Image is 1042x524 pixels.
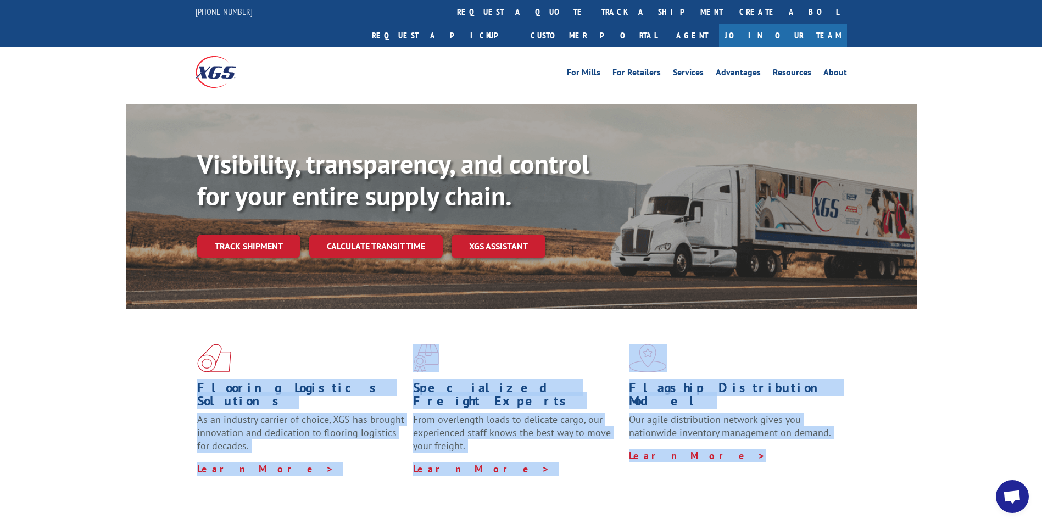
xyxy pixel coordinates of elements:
[629,413,831,439] span: Our agile distribution network gives you nationwide inventory management on demand.
[413,381,621,413] h1: Specialized Freight Experts
[773,68,811,80] a: Resources
[197,381,405,413] h1: Flooring Logistics Solutions
[197,344,231,372] img: xgs-icon-total-supply-chain-intelligence-red
[996,480,1029,513] div: Open chat
[197,462,334,475] a: Learn More >
[629,381,837,413] h1: Flagship Distribution Model
[197,147,589,213] b: Visibility, transparency, and control for your entire supply chain.
[522,24,665,47] a: Customer Portal
[665,24,719,47] a: Agent
[612,68,661,80] a: For Retailers
[413,413,621,462] p: From overlength loads to delicate cargo, our experienced staff knows the best way to move your fr...
[452,235,545,258] a: XGS ASSISTANT
[823,68,847,80] a: About
[716,68,761,80] a: Advantages
[629,344,667,372] img: xgs-icon-flagship-distribution-model-red
[364,24,522,47] a: Request a pickup
[196,6,253,17] a: [PHONE_NUMBER]
[197,235,300,258] a: Track shipment
[413,344,439,372] img: xgs-icon-focused-on-flooring-red
[719,24,847,47] a: Join Our Team
[673,68,704,80] a: Services
[197,413,404,452] span: As an industry carrier of choice, XGS has brought innovation and dedication to flooring logistics...
[629,449,766,462] a: Learn More >
[309,235,443,258] a: Calculate transit time
[567,68,600,80] a: For Mills
[413,462,550,475] a: Learn More >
